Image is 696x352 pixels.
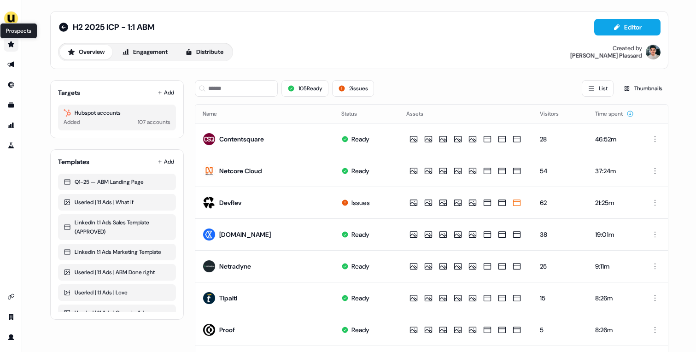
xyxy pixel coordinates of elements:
[540,198,581,207] div: 62
[351,198,370,207] div: Issues
[58,157,89,166] div: Templates
[582,80,614,97] button: List
[4,310,18,324] a: Go to team
[114,45,175,59] button: Engagement
[64,268,170,277] div: Userled | 1:1 Ads | ABM Done right
[64,108,170,117] div: Hubspot accounts
[540,262,581,271] div: 25
[341,106,368,122] button: Status
[156,86,176,99] button: Add
[399,105,532,123] th: Assets
[4,98,18,112] a: Go to templates
[540,325,581,334] div: 5
[219,198,241,207] div: DevRev
[4,289,18,304] a: Go to integrations
[219,293,237,303] div: Tipalti
[595,262,634,271] div: 9:11m
[351,262,369,271] div: Ready
[613,45,642,52] div: Created by
[540,135,581,144] div: 28
[219,135,264,144] div: Contentsquare
[351,166,369,176] div: Ready
[570,52,642,59] div: [PERSON_NAME] Plassard
[203,106,228,122] button: Name
[219,262,251,271] div: Netradyne
[138,117,170,127] div: 107 accounts
[60,45,112,59] button: Overview
[177,45,231,59] button: Distribute
[73,22,154,33] span: H2 2025 ICP - 1:1 ABM
[64,117,80,127] div: Added
[281,80,328,97] button: 105Ready
[4,330,18,345] a: Go to profile
[64,198,170,207] div: Userled | 1:1 Ads | What if
[58,88,80,97] div: Targets
[351,230,369,239] div: Ready
[64,288,170,297] div: Userled | 1:1 Ads | Love
[64,308,170,317] div: Userled | 1:1 Ads | Generic Ads
[219,230,271,239] div: [DOMAIN_NAME]
[595,106,634,122] button: Time spent
[64,218,170,236] div: LinkedIn 1:1 Ads Sales Template (APPROVED)
[594,19,661,35] button: Editor
[540,106,570,122] button: Visitors
[351,293,369,303] div: Ready
[540,166,581,176] div: 54
[595,325,634,334] div: 8:26m
[540,293,581,303] div: 15
[64,247,170,257] div: LinkedIn 1:1 Ads Marketing Template
[219,325,235,334] div: Proof
[617,80,668,97] button: Thumbnails
[4,138,18,153] a: Go to experiments
[351,325,369,334] div: Ready
[595,230,634,239] div: 19:01m
[595,135,634,144] div: 46:52m
[4,77,18,92] a: Go to Inbound
[219,166,262,176] div: Netcore Cloud
[332,80,374,97] button: 2issues
[595,198,634,207] div: 21:25m
[646,45,661,59] img: Vincent
[156,155,176,168] button: Add
[351,135,369,144] div: Ready
[540,230,581,239] div: 38
[595,293,634,303] div: 8:26m
[595,166,634,176] div: 37:24m
[594,23,661,33] a: Editor
[64,177,170,187] div: Q1-25 — ABM Landing Page
[4,57,18,72] a: Go to outbound experience
[4,37,18,52] a: Go to prospects
[4,118,18,133] a: Go to attribution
